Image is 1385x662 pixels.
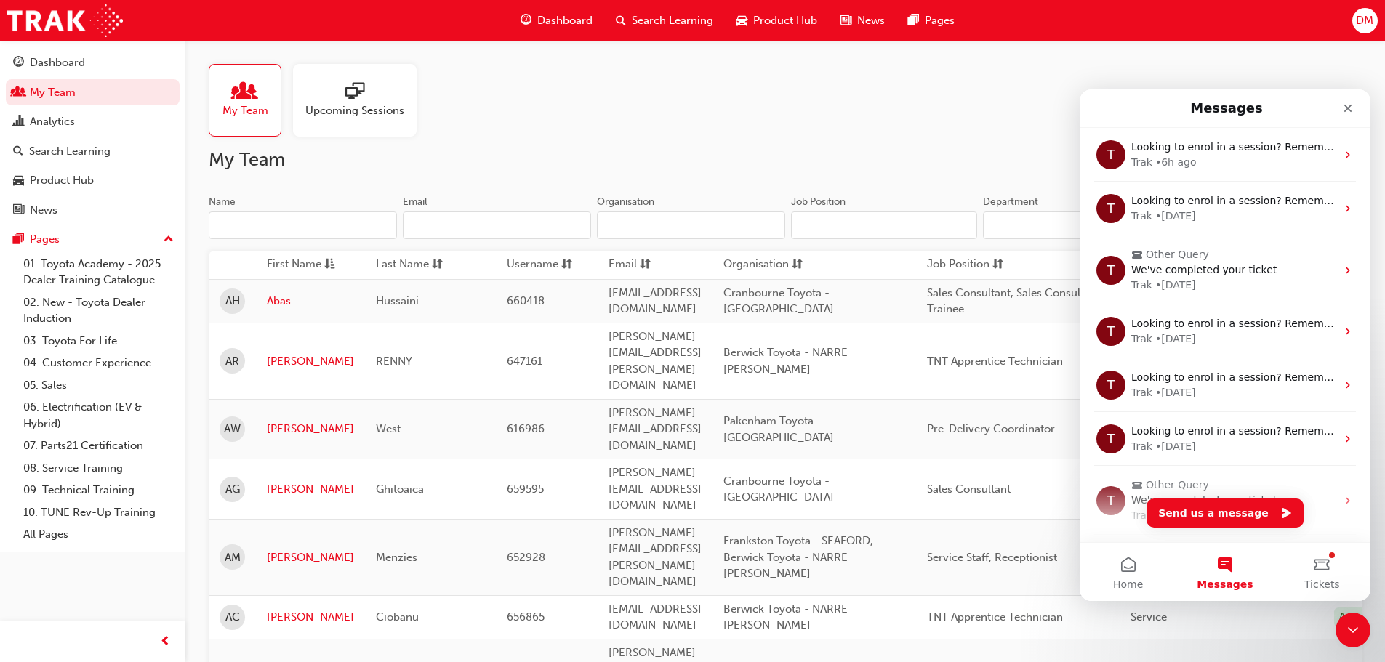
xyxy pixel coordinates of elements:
span: news-icon [840,12,851,30]
button: Job Positionsorting-icon [927,256,1007,274]
div: Name [209,195,236,209]
span: Product Hub [753,12,817,29]
button: Send us a message [67,409,224,438]
input: Email [403,211,591,239]
span: Search Learning [632,12,713,29]
button: Pages [6,226,180,253]
div: Job Position [791,195,846,209]
h2: My Team [209,148,1362,171]
a: All Pages [17,523,180,546]
div: Pages [30,231,60,248]
span: [PERSON_NAME][EMAIL_ADDRESS][DOMAIN_NAME] [609,466,702,512]
button: Messages [97,453,193,512]
a: Upcoming Sessions [293,64,428,137]
span: TNT Apprentice Technician [927,355,1063,368]
span: Upcoming Sessions [305,102,404,119]
span: [PERSON_NAME][EMAIL_ADDRESS][DOMAIN_NAME] [609,406,702,452]
span: Pre-Delivery Coordinator [927,422,1055,435]
span: TNT Apprentice Technician [927,610,1063,623]
span: sorting-icon [992,256,1003,274]
div: Profile image for Trak [17,166,46,195]
div: Trak [52,119,73,134]
span: people-icon [236,82,254,102]
button: Tickets [194,453,291,512]
span: Frankston Toyota - SEAFORD, Berwick Toyota - NARRE [PERSON_NAME] [723,534,873,580]
span: Sales Consultant, Sales Consultant Trainee [927,286,1100,316]
a: [PERSON_NAME] [267,421,354,437]
a: pages-iconPages [896,6,966,36]
input: Name [209,211,397,239]
span: 656865 [507,610,545,623]
button: Emailsorting-icon [609,256,689,274]
input: Department [983,211,1169,239]
span: AG [225,481,240,498]
span: West [376,422,401,435]
span: pages-icon [908,12,919,30]
span: Berwick Toyota - NARRE [PERSON_NAME] [723,602,848,632]
span: Berwick Toyota - NARRE [PERSON_NAME] [723,346,848,376]
span: chart-icon [13,116,24,129]
a: Dashboard [6,49,180,76]
a: [PERSON_NAME] [267,353,354,370]
span: First Name [267,256,321,274]
div: • 6h ago [76,65,117,81]
span: RENNY [376,355,412,368]
a: Abas [267,293,354,310]
span: We've completed your ticket [52,174,197,186]
a: Analytics [6,108,180,135]
a: News [6,197,180,224]
button: DashboardMy TeamAnalyticsSearch LearningProduct HubNews [6,47,180,226]
span: Looking to enrol in a session? Remember to keep an eye on the session location or region Or searc... [52,336,681,347]
a: car-iconProduct Hub [725,6,829,36]
span: Job Position [927,256,989,274]
span: search-icon [13,145,23,158]
span: Cranbourne Toyota - [GEOGRAPHIC_DATA] [723,475,834,504]
a: My Team [6,79,180,106]
span: sorting-icon [432,256,443,274]
span: Messages [117,490,173,500]
span: Dashboard [537,12,593,29]
span: My Team [222,102,268,119]
span: Looking to enrol in a session? Remember to keep an eye on the session location or region Or searc... [52,228,681,240]
span: Hussaini [376,294,419,307]
span: Service [1131,610,1167,623]
span: AH [225,293,240,310]
div: • [DATE] [76,119,116,134]
span: 660418 [507,294,545,307]
button: Last Namesorting-icon [376,256,456,274]
span: people-icon [13,86,24,100]
span: Pages [925,12,955,29]
span: car-icon [736,12,747,30]
span: sorting-icon [640,256,651,274]
div: Trak [52,296,73,311]
span: AC [225,609,240,626]
div: Department [983,195,1038,209]
div: Profile image for Trak [17,281,46,310]
a: 05. Sales [17,374,180,397]
div: Profile image for Trak [17,227,46,257]
div: Organisation [597,195,654,209]
span: Email [609,256,637,274]
div: Trak [52,188,73,203]
span: search-icon [616,12,626,30]
span: Tickets [225,490,260,500]
span: sorting-icon [561,256,572,274]
span: Looking to enrol in a session? Remember to keep an eye on the session location or region Or searc... [52,282,681,294]
span: 652928 [507,551,545,564]
div: News [30,202,57,219]
span: Looking to enrol in a session? Remember to keep an eye on the session location or region Or searc... [52,52,681,63]
div: Product Hub [30,172,94,189]
span: Other Query [66,388,129,403]
div: • [DATE] [76,350,116,365]
div: • [DATE] [76,242,116,257]
button: Usernamesorting-icon [507,256,587,274]
span: Pakenham Toyota - [GEOGRAPHIC_DATA] [723,414,834,444]
div: Trak [52,350,73,365]
div: Active [1334,607,1372,627]
button: First Nameasc-icon [267,256,347,274]
a: 06. Electrification (EV & Hybrid) [17,396,180,435]
a: guage-iconDashboard [509,6,604,36]
a: 03. Toyota For Life [17,330,180,352]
